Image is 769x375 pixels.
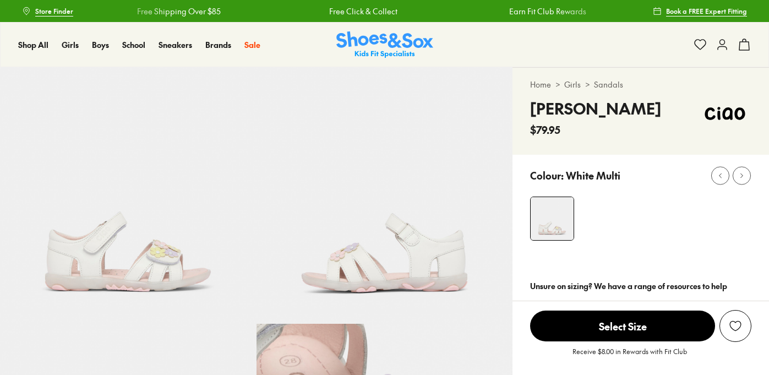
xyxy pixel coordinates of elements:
[35,6,73,16] span: Store Finder
[594,79,623,90] a: Sandals
[62,39,79,51] a: Girls
[122,39,145,50] span: School
[530,280,751,292] div: Unsure on sizing? We have a range of resources to help
[509,6,586,17] a: Earn Fit Club Rewards
[62,39,79,50] span: Girls
[137,6,221,17] a: Free Shipping Over $85
[564,79,581,90] a: Girls
[530,168,564,183] p: Colour:
[530,311,715,341] span: Select Size
[122,39,145,51] a: School
[719,310,751,342] button: Add to Wishlist
[530,310,715,342] button: Select Size
[92,39,109,51] a: Boys
[653,1,747,21] a: Book a FREE Expert Fitting
[699,97,751,130] img: Vendor logo
[159,39,192,50] span: Sneakers
[205,39,231,50] span: Brands
[18,39,48,50] span: Shop All
[92,39,109,50] span: Boys
[666,6,747,16] span: Book a FREE Expert Fitting
[530,97,661,120] h4: [PERSON_NAME]
[244,39,260,50] span: Sale
[18,39,48,51] a: Shop All
[329,6,397,17] a: Free Click & Collect
[572,346,687,366] p: Receive $8.00 in Rewards with Fit Club
[530,79,751,90] div: > >
[159,39,192,51] a: Sneakers
[336,31,433,58] img: SNS_Logo_Responsive.svg
[336,31,433,58] a: Shoes & Sox
[22,1,73,21] a: Store Finder
[530,122,560,137] span: $79.95
[531,197,574,240] img: Paige White Multi
[530,79,551,90] a: Home
[566,168,620,183] p: White Multi
[205,39,231,51] a: Brands
[244,39,260,51] a: Sale
[257,67,513,324] img: Paige White Multi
